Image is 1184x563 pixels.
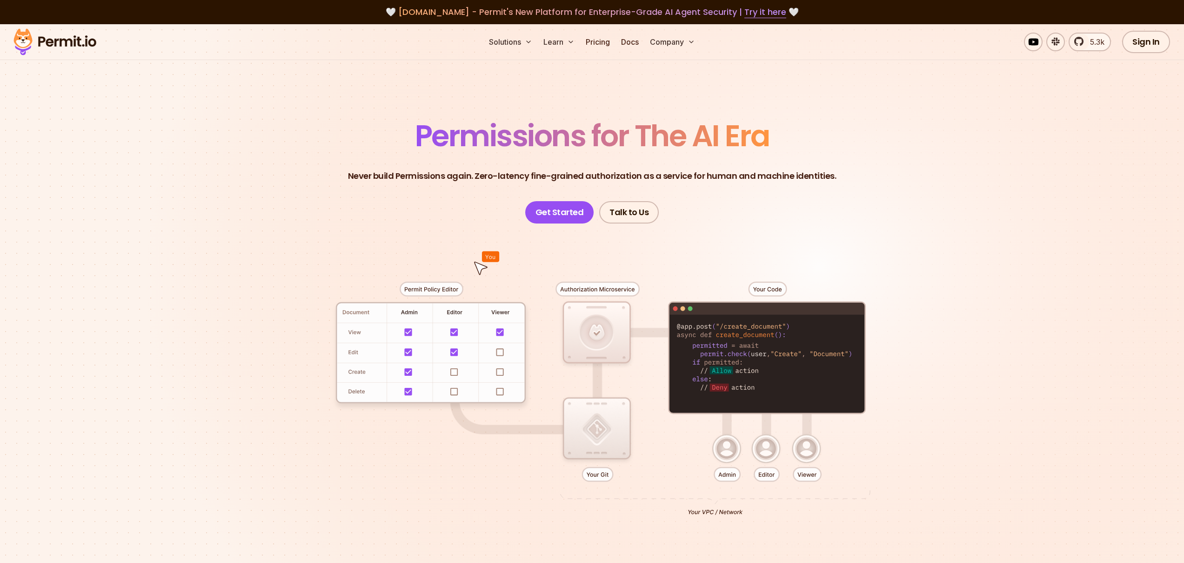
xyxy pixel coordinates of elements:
[485,33,536,51] button: Solutions
[1122,31,1170,53] a: Sign In
[540,33,578,51] button: Learn
[398,6,786,18] span: [DOMAIN_NAME] - Permit's New Platform for Enterprise-Grade AI Agent Security |
[1069,33,1111,51] a: 5.3k
[22,6,1162,19] div: 🤍 🤍
[9,26,100,58] img: Permit logo
[599,201,659,224] a: Talk to Us
[744,6,786,18] a: Try it here
[646,33,699,51] button: Company
[582,33,614,51] a: Pricing
[525,201,594,224] a: Get Started
[617,33,642,51] a: Docs
[348,170,836,183] p: Never build Permissions again. Zero-latency fine-grained authorization as a service for human and...
[415,115,769,156] span: Permissions for The AI Era
[1084,36,1104,47] span: 5.3k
